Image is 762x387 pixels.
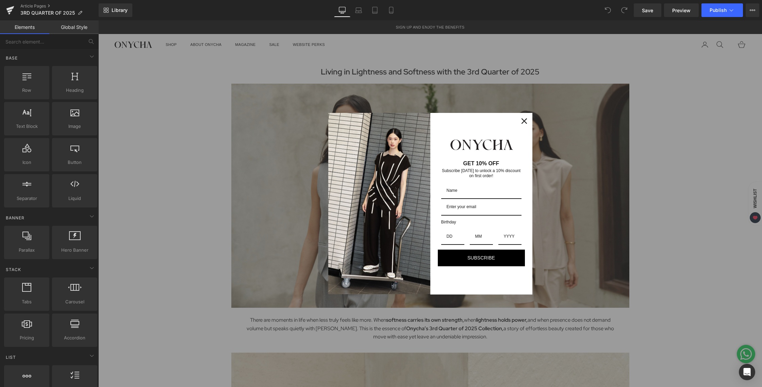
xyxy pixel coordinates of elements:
span: Liquid [54,195,95,202]
span: 3RD QUARTER OF 2025 [20,10,75,16]
span: Icon [6,159,47,166]
button: Publish [701,3,743,17]
span: Accordion [54,334,95,341]
a: Preview [664,3,699,17]
span: Base [5,55,18,61]
input: Day input [343,208,366,224]
a: New Library [99,3,132,17]
span: Banner [5,215,25,221]
span: Parallax [6,247,47,254]
input: Email field [343,179,423,195]
button: Close [418,92,434,109]
span: List [5,354,17,360]
span: Image [54,123,95,130]
span: Carousel [54,298,95,305]
span: Heading [54,87,95,94]
span: Hero Banner [54,247,95,254]
span: Library [112,7,128,13]
strong: GET 10% OFF [365,140,401,146]
span: Row [6,87,47,94]
label: Birthday [343,195,423,208]
span: Pricing [6,334,47,341]
div: Birthday [343,208,423,224]
span: Separator [6,195,47,202]
span: Preview [672,7,691,14]
a: Laptop [350,3,367,17]
h3: Subscribe [DATE] to unlock a 10% discount on first order! [343,148,423,158]
a: Global Style [49,20,99,34]
button: More [746,3,759,17]
input: Month input [371,208,395,224]
a: Desktop [334,3,350,17]
button: Undo [601,3,615,17]
a: Article Pages [20,3,99,9]
span: Button [54,159,95,166]
input: FirstName field [343,162,423,179]
a: Tablet [367,3,383,17]
svg: close icon [423,98,429,103]
span: Save [642,7,653,14]
button: SUBSCRIBE [339,229,427,247]
button: Redo [617,3,631,17]
span: Tabs [6,298,47,305]
span: Stack [5,266,22,273]
span: Publish [710,7,727,13]
div: Open Intercom Messenger [739,364,755,380]
a: Mobile [383,3,399,17]
span: Text Block [6,123,47,130]
input: Year input [400,208,423,224]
